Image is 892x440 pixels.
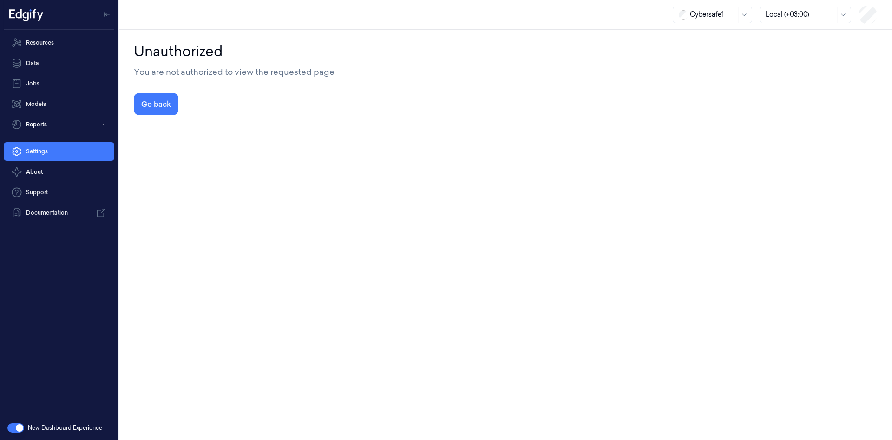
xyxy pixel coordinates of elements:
[4,95,114,113] a: Models
[134,41,877,62] div: Unauthorized
[4,163,114,181] button: About
[4,33,114,52] a: Resources
[4,115,114,134] button: Reports
[4,183,114,202] a: Support
[4,204,114,222] a: Documentation
[134,66,877,78] div: You are not authorized to view the requested page
[4,74,114,93] a: Jobs
[4,54,114,72] a: Data
[99,7,114,22] button: Toggle Navigation
[134,93,178,115] button: Go back
[4,142,114,161] a: Settings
